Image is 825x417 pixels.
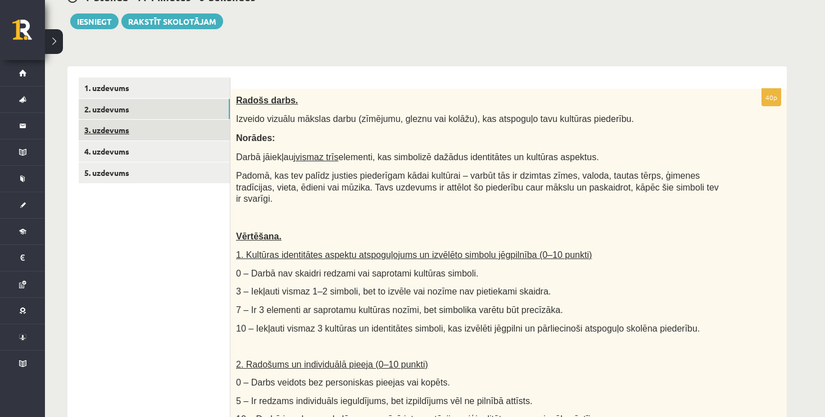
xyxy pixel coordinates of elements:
[236,96,298,105] span: Radošs darbs.
[236,269,478,278] span: 0 – Darbā nav skaidri redzami vai saprotami kultūras simboli.
[236,378,450,387] span: 0 – Darbs veidots bez personiskas pieejas vai kopēts.
[11,11,533,23] body: Bagātinātā teksta redaktors, wiswyg-editor-user-answer-47433774382380
[79,99,230,120] a: 2. uzdevums
[121,13,223,29] a: Rakstīt skolotājam
[761,88,781,106] p: 40p
[296,152,338,162] u: vismaz trīs
[236,232,282,241] span: Vērtēšana.
[236,133,275,143] span: Norādes:
[236,114,634,124] span: Izveido vizuālu mākslas darbu (zīmējumu, gleznu vai kolāžu), kas atspoguļo tavu kultūras piederību.
[236,396,532,406] span: 5 – Ir redzams individuāls ieguldījums, bet izpildījums vēl ne pilnībā attīsts.
[236,324,700,333] span: 10 – Iekļauti vismaz 3 kultūras un identitātes simboli, kas izvēlēti jēgpilni un pārliecinoši ats...
[79,162,230,183] a: 5. uzdevums
[79,141,230,162] a: 4. uzdevums
[236,287,551,296] span: 3 – Iekļauti vismaz 1–2 simboli, bet to izvēle vai nozīme nav pietiekami skaidra.
[236,171,719,203] span: Padomā, kas tev palīdz justies piederīgam kādai kultūrai – varbūt tās ir dzimtas zīmes, valoda, t...
[70,13,119,29] button: Iesniegt
[236,360,428,369] span: 2. Radošums un individuālā pieeja (0–10 punkti)
[79,78,230,98] a: 1. uzdevums
[12,20,45,48] a: Rīgas 1. Tālmācības vidusskola
[79,120,230,140] a: 3. uzdevums
[236,305,563,315] span: 7 – Ir 3 elementi ar saprotamu kultūras nozīmi, bet simbolika varētu būt precīzāka.
[236,152,599,162] span: Darbā jāiekļauj elementi, kas simbolizē dažādus identitātes un kultūras aspektus.
[236,250,592,260] span: 1. Kultūras identitātes aspektu atspoguļojums un izvēlēto simbolu jēgpilnība (0–10 punkti)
